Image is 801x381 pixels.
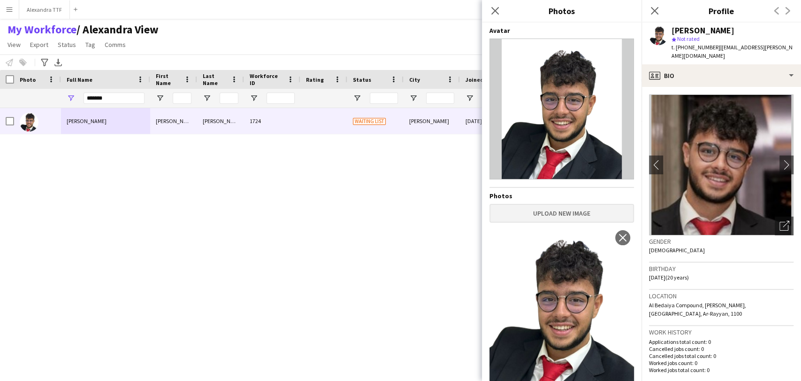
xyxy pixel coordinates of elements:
[649,302,746,317] span: Al Bedaiya Compound, [PERSON_NAME], [GEOGRAPHIC_DATA], Ar-Rayyan, 1100
[101,39,130,51] a: Comms
[30,40,48,49] span: Export
[54,39,80,51] a: Status
[67,76,92,83] span: Full Name
[82,39,99,51] a: Tag
[649,338,793,345] p: Applications total count: 0
[353,76,371,83] span: Status
[649,352,793,359] p: Cancelled jobs total count: 0
[250,72,283,86] span: Workforce ID
[482,5,641,17] h3: Photos
[489,204,634,223] button: Upload new image
[649,94,793,235] img: Crew avatar or photo
[84,93,145,104] input: Full Name Filter Input
[671,26,734,35] div: [PERSON_NAME]
[53,57,64,68] app-action-btn: Export XLSX
[677,35,700,42] span: Not rated
[26,39,52,51] a: Export
[649,264,793,273] h3: Birthday
[267,93,295,104] input: Workforce ID Filter Input
[20,113,38,132] img: antonio nassif
[649,237,793,246] h3: Gender
[649,247,705,254] span: [DEMOGRAPHIC_DATA]
[649,345,793,352] p: Cancelled jobs count: 0
[489,192,634,200] h4: Photos
[409,94,418,102] button: Open Filter Menu
[250,94,258,102] button: Open Filter Menu
[20,76,36,83] span: Photo
[641,5,801,17] h3: Profile
[649,366,793,373] p: Worked jobs total count: 0
[8,23,76,37] a: My Workforce
[641,64,801,87] div: Bio
[465,76,484,83] span: Joined
[426,93,454,104] input: City Filter Input
[105,40,126,49] span: Comms
[489,26,634,35] h4: Avatar
[671,44,793,59] span: | [EMAIL_ADDRESS][PERSON_NAME][DOMAIN_NAME]
[67,117,107,124] span: [PERSON_NAME]
[649,292,793,300] h3: Location
[150,108,197,134] div: [PERSON_NAME]
[649,328,793,336] h3: Work history
[156,72,180,86] span: First Name
[197,108,244,134] div: [PERSON_NAME]
[775,217,793,235] div: Open photos pop-in
[465,94,474,102] button: Open Filter Menu
[58,40,76,49] span: Status
[460,108,516,134] div: [DATE]
[203,72,227,86] span: Last Name
[4,39,24,51] a: View
[671,44,720,51] span: t. [PHONE_NUMBER]
[85,40,95,49] span: Tag
[649,359,793,366] p: Worked jobs count: 0
[306,76,324,83] span: Rating
[404,108,460,134] div: [PERSON_NAME]
[244,108,300,134] div: 1724
[19,0,70,19] button: Alexandra TTF
[156,94,164,102] button: Open Filter Menu
[489,39,634,179] img: Crew avatar
[649,274,689,281] span: [DATE] (20 years)
[173,93,191,104] input: First Name Filter Input
[8,40,21,49] span: View
[220,93,238,104] input: Last Name Filter Input
[39,57,50,68] app-action-btn: Advanced filters
[76,23,159,37] span: Alexandra View
[203,94,211,102] button: Open Filter Menu
[370,93,398,104] input: Status Filter Input
[353,118,386,125] span: Waiting list
[67,94,75,102] button: Open Filter Menu
[353,94,361,102] button: Open Filter Menu
[409,76,420,83] span: City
